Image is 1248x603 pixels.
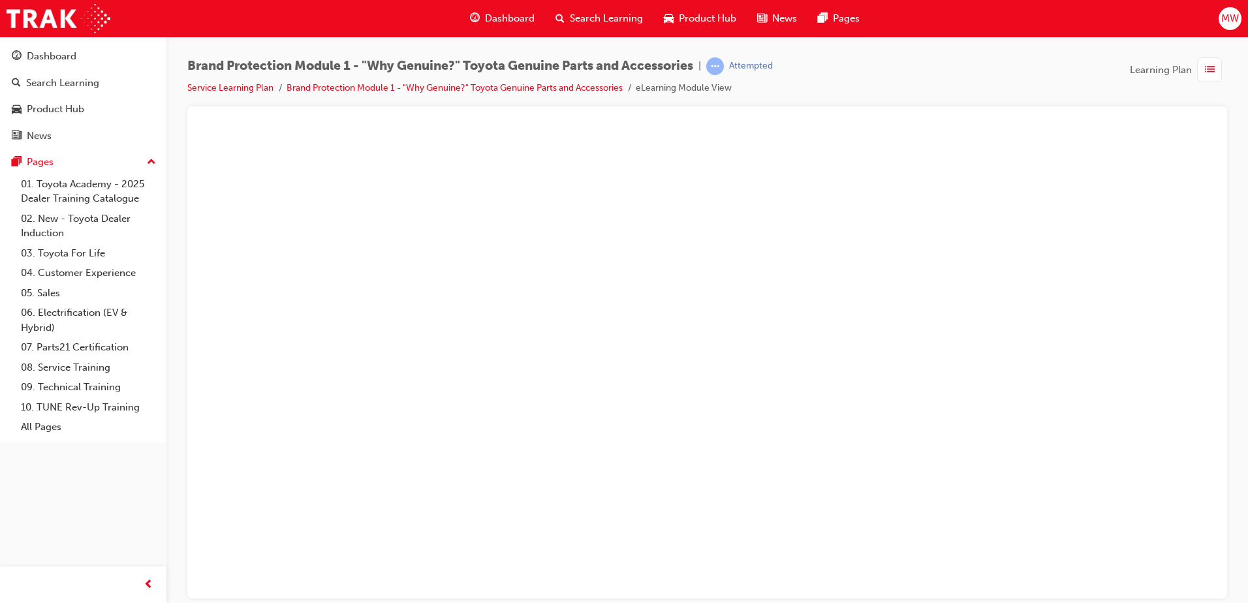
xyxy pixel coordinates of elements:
span: | [698,59,701,74]
span: pages-icon [818,10,828,27]
a: 04. Customer Experience [16,263,161,283]
div: Search Learning [26,76,99,91]
a: 03. Toyota For Life [16,243,161,264]
span: Brand Protection Module 1 - "Why Genuine?" Toyota Genuine Parts and Accessories [187,59,693,74]
li: eLearning Module View [636,81,732,96]
a: Product Hub [5,97,161,121]
a: All Pages [16,417,161,437]
a: news-iconNews [747,5,807,32]
span: news-icon [12,131,22,142]
span: Pages [833,11,860,26]
a: 09. Technical Training [16,377,161,397]
div: News [27,129,52,144]
button: MW [1219,7,1241,30]
div: Attempted [729,60,773,72]
span: search-icon [12,78,21,89]
a: Dashboard [5,44,161,69]
a: pages-iconPages [807,5,870,32]
a: 10. TUNE Rev-Up Training [16,397,161,418]
span: up-icon [147,154,156,171]
button: Pages [5,150,161,174]
div: Pages [27,155,54,170]
span: guage-icon [470,10,480,27]
a: 02. New - Toyota Dealer Induction [16,209,161,243]
a: Brand Protection Module 1 - "Why Genuine?" Toyota Genuine Parts and Accessories [287,82,623,93]
a: Service Learning Plan [187,82,273,93]
a: News [5,124,161,148]
span: News [772,11,797,26]
span: list-icon [1205,62,1215,78]
span: Learning Plan [1130,63,1192,78]
a: car-iconProduct Hub [653,5,747,32]
a: 05. Sales [16,283,161,303]
a: 08. Service Training [16,358,161,378]
a: guage-iconDashboard [460,5,545,32]
span: guage-icon [12,51,22,63]
a: search-iconSearch Learning [545,5,653,32]
button: Learning Plan [1130,57,1227,82]
a: Search Learning [5,71,161,95]
a: 06. Electrification (EV & Hybrid) [16,303,161,337]
a: 01. Toyota Academy - 2025 Dealer Training Catalogue [16,174,161,209]
span: pages-icon [12,157,22,168]
div: Dashboard [27,49,76,64]
span: prev-icon [144,577,153,593]
span: Search Learning [570,11,643,26]
div: Product Hub [27,102,84,117]
span: car-icon [12,104,22,116]
span: news-icon [757,10,767,27]
span: search-icon [555,10,565,27]
span: Product Hub [679,11,736,26]
img: Trak [7,4,110,33]
span: car-icon [664,10,674,27]
button: DashboardSearch LearningProduct HubNews [5,42,161,150]
a: 07. Parts21 Certification [16,337,161,358]
span: learningRecordVerb_ATTEMPT-icon [706,57,724,75]
span: MW [1221,11,1239,26]
span: Dashboard [485,11,535,26]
